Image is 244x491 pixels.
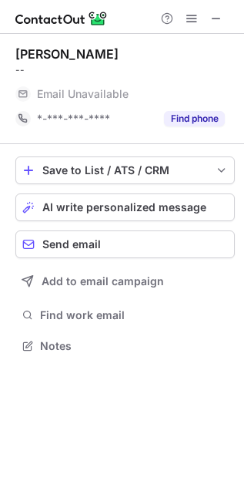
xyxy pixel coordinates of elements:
span: Send email [42,238,101,251]
span: Find work email [40,308,229,322]
div: Save to List / ATS / CRM [42,164,208,177]
span: Add to email campaign [42,275,164,288]
button: AI write personalized message [15,193,235,221]
span: Email Unavailable [37,87,129,101]
div: -- [15,63,235,77]
button: save-profile-one-click [15,156,235,184]
button: Reveal Button [164,111,225,126]
button: Add to email campaign [15,267,235,295]
button: Find work email [15,304,235,326]
button: Notes [15,335,235,357]
img: ContactOut v5.3.10 [15,9,108,28]
span: AI write personalized message [42,201,206,214]
div: [PERSON_NAME] [15,46,119,62]
button: Send email [15,230,235,258]
span: Notes [40,339,229,353]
